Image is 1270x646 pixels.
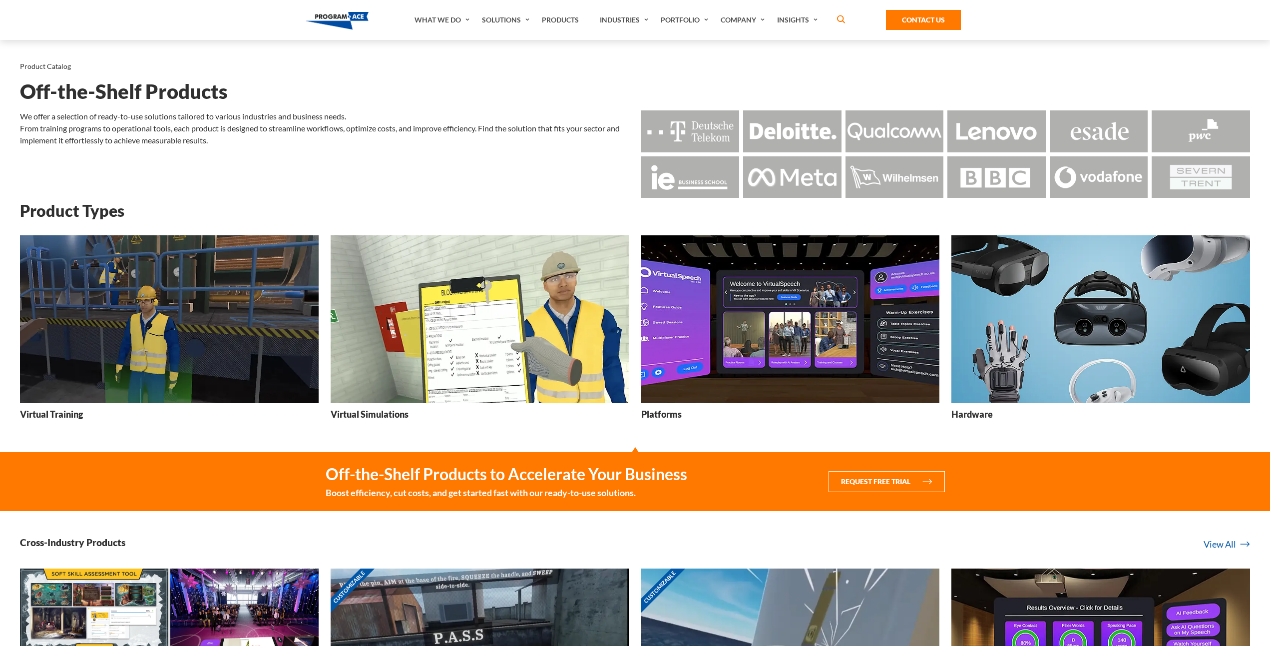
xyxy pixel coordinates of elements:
[1152,110,1250,152] img: Logo - Pwc
[20,83,1250,100] h1: Off-the-Shelf Products
[1050,156,1148,198] img: Logo - Vodafone
[641,235,940,428] a: Platforms
[947,110,1046,152] img: Logo - Lenovo
[947,156,1046,198] img: Logo - BBC
[20,60,71,73] li: Product Catalog
[641,408,682,421] h3: Platforms
[886,10,961,30] a: Contact Us
[20,202,1250,219] h2: Product Types
[20,60,1250,73] nav: breadcrumb
[829,471,945,492] button: Request Free Trial
[1050,110,1148,152] img: Logo - Esade
[20,122,629,146] p: From training programs to operational tools, each product is designed to streamline workflows, op...
[20,408,83,421] h3: Virtual Training
[1204,538,1250,551] a: View All
[20,536,125,549] h3: Cross-Industry Products
[743,156,842,198] img: Logo - Meta
[641,156,740,198] img: Logo - Ie Business School
[634,562,685,613] span: Customizable
[331,235,629,403] img: Virtual Simulations
[641,235,940,403] img: Platforms
[641,110,740,152] img: Logo - Deutsche Telekom
[743,110,842,152] img: Logo - Deloitte
[20,235,319,428] a: Virtual Training
[846,110,944,152] img: Logo - Qualcomm
[324,562,375,613] span: Customizable
[951,235,1250,403] img: Hardware
[1152,156,1250,198] img: Logo - Seven Trent
[331,235,629,428] a: Virtual Simulations
[20,235,319,403] img: Virtual Training
[306,12,369,29] img: Program-Ace
[20,110,629,122] p: We offer a selection of ready-to-use solutions tailored to various industries and business needs.
[951,408,993,421] h3: Hardware
[951,235,1250,428] a: Hardware
[331,408,409,421] h3: Virtual Simulations
[326,486,687,499] small: Boost efficiency, cut costs, and get started fast with our ready-to-use solutions.
[326,464,687,484] strong: Off-the-Shelf Products to Accelerate Your Business
[846,156,944,198] img: Logo - Wilhemsen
